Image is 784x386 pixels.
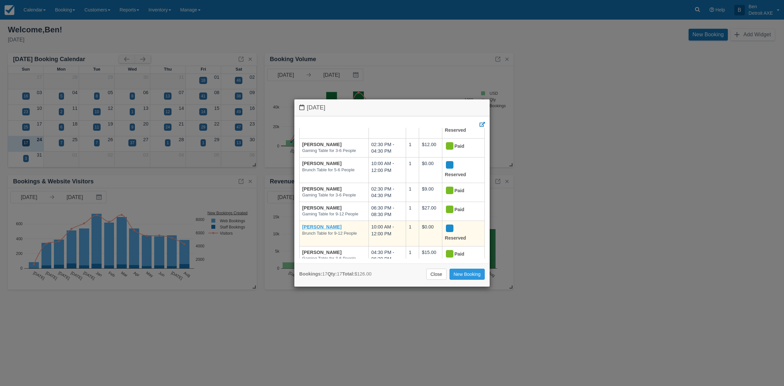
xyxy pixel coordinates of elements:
[419,157,442,183] td: $0.00
[302,250,342,255] a: [PERSON_NAME]
[406,202,419,221] td: 1
[419,183,442,202] td: $9.00
[368,183,406,202] td: 02:30 PM - 04:30 PM
[299,104,485,111] h4: [DATE]
[368,138,406,157] td: 02:30 PM - 04:30 PM
[302,205,342,210] a: [PERSON_NAME]
[406,221,419,246] td: 1
[445,205,476,215] div: Paid
[419,246,442,265] td: $15.00
[445,249,476,260] div: Paid
[302,167,366,173] em: Brunch Table for 5-6 People
[327,271,337,277] strong: Qty:
[302,142,342,147] a: [PERSON_NAME]
[368,157,406,183] td: 10:00 AM - 12:00 PM
[299,271,371,277] div: 17 17 $126.00
[302,211,366,217] em: Gaming Table for 9-12 People
[302,192,366,198] em: Gaming Table for 3-6 People
[302,224,342,229] a: [PERSON_NAME]
[299,271,322,277] strong: Bookings:
[302,161,342,166] a: [PERSON_NAME]
[445,160,476,180] div: Reserved
[419,138,442,157] td: $12.00
[368,202,406,221] td: 06:30 PM - 08:30 PM
[449,269,485,280] a: New Booking
[368,246,406,265] td: 04:30 PM - 06:30 PM
[406,246,419,265] td: 1
[445,224,476,243] div: Reserved
[368,221,406,246] td: 10:00 AM - 12:00 PM
[302,256,366,262] em: Gaming Table for 3-6 People
[445,186,476,196] div: Paid
[406,157,419,183] td: 1
[419,202,442,221] td: $27.00
[302,230,366,237] em: Brunch Table for 9-12 People
[342,271,354,277] strong: Total:
[419,221,442,246] td: $0.00
[426,269,447,280] a: Close
[302,186,342,192] a: [PERSON_NAME]
[406,138,419,157] td: 1
[302,148,366,154] em: Gaming Table for 3-6 People
[406,183,419,202] td: 1
[445,141,476,152] div: Paid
